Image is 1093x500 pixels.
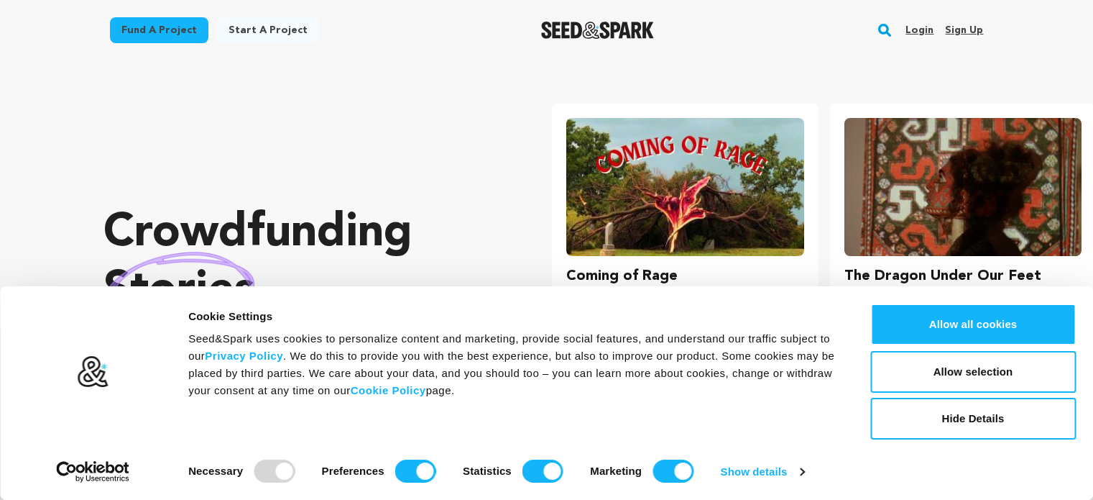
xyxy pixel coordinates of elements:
[870,304,1076,345] button: Allow all cookies
[870,398,1076,440] button: Hide Details
[188,308,838,325] div: Cookie Settings
[322,465,384,477] strong: Preferences
[541,22,654,39] a: Seed&Spark Homepage
[541,22,654,39] img: Seed&Spark Logo Dark Mode
[188,330,838,399] div: Seed&Spark uses cookies to personalize content and marketing, provide social features, and unders...
[590,465,642,477] strong: Marketing
[30,461,156,483] a: Usercentrics Cookiebot - opens in a new window
[870,351,1076,393] button: Allow selection
[351,384,426,396] a: Cookie Policy
[566,265,678,288] h3: Coming of Rage
[905,19,933,42] a: Login
[721,461,804,483] a: Show details
[188,465,243,477] strong: Necessary
[844,265,1041,288] h3: The Dragon Under Our Feet
[844,118,1082,256] img: The Dragon Under Our Feet image
[103,205,494,378] p: Crowdfunding that .
[77,355,109,388] img: logo
[945,19,983,42] a: Sign up
[110,17,208,43] a: Fund a project
[463,465,512,477] strong: Statistics
[205,350,283,362] a: Privacy Policy
[103,252,255,330] img: hand sketched image
[566,118,803,256] img: Coming of Rage image
[217,17,319,43] a: Start a project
